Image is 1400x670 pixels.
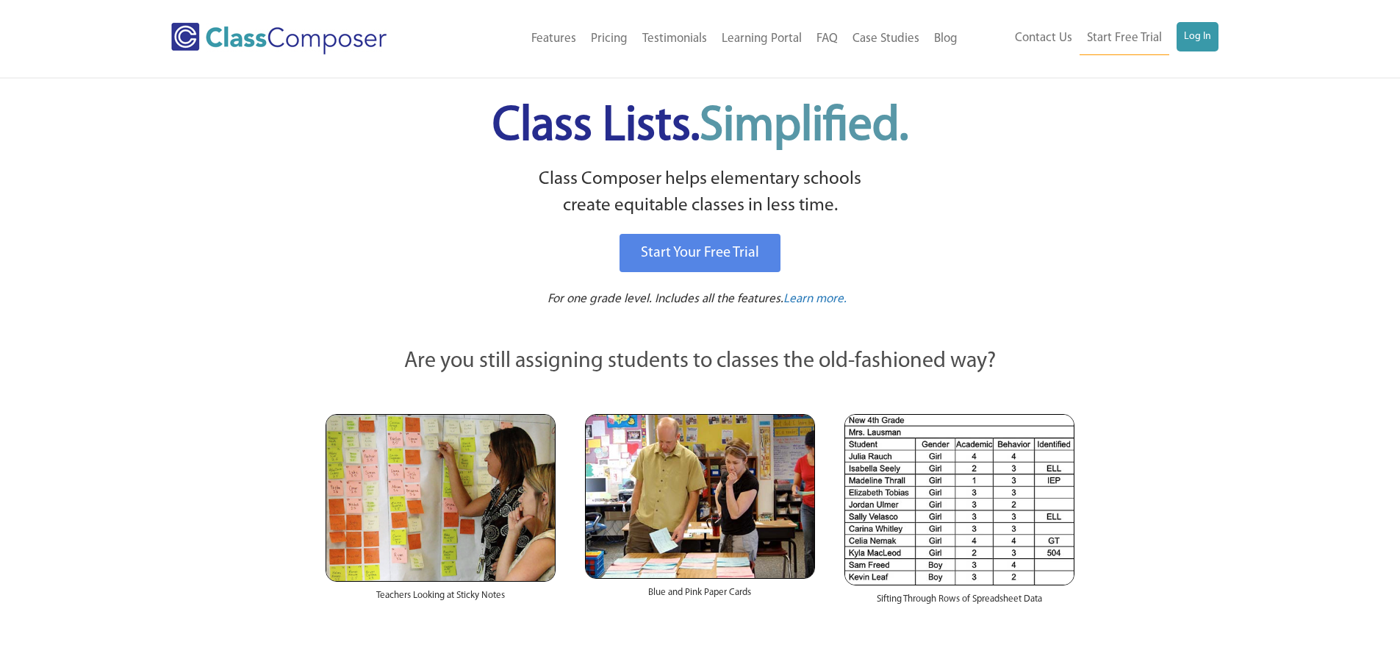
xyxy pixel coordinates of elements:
span: Learn more. [783,293,847,305]
a: Case Studies [845,23,927,55]
span: For one grade level. Includes all the features. [548,293,783,305]
a: FAQ [809,23,845,55]
a: Start Your Free Trial [620,234,780,272]
nav: Header Menu [965,22,1218,55]
div: Blue and Pink Paper Cards [585,579,815,614]
p: Are you still assigning students to classes the old-fashioned way? [326,346,1075,378]
a: Pricing [584,23,635,55]
span: Simplified. [700,103,908,151]
p: Class Composer helps elementary schools create equitable classes in less time. [323,166,1077,220]
nav: Header Menu [447,23,965,55]
div: Teachers Looking at Sticky Notes [326,582,556,617]
img: Spreadsheets [844,414,1074,585]
img: Blue and Pink Paper Cards [585,414,815,578]
a: Contact Us [1008,22,1080,54]
div: Sifting Through Rows of Spreadsheet Data [844,585,1074,621]
a: Start Free Trial [1080,22,1169,55]
a: Testimonials [635,23,714,55]
a: Learn more. [783,291,847,309]
span: Class Lists. [492,103,908,151]
span: Start Your Free Trial [641,246,759,260]
a: Blog [927,23,965,55]
img: Class Composer [171,23,387,54]
a: Learning Portal [714,23,809,55]
img: Teachers Looking at Sticky Notes [326,414,556,582]
a: Features [524,23,584,55]
a: Log In [1177,22,1218,51]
